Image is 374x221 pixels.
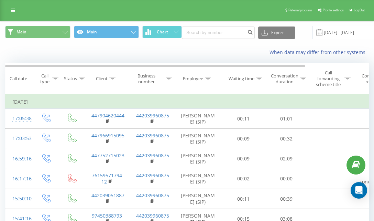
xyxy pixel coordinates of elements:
[258,27,295,39] button: Export
[174,149,222,169] td: [PERSON_NAME] (SIP)
[12,132,26,145] div: 17:03:53
[136,112,169,119] a: 442039960875
[265,129,308,149] td: 00:32
[222,169,265,189] td: 00:02
[16,29,26,35] span: Main
[91,112,124,119] a: 447904620444
[129,73,164,85] div: Business number
[10,76,27,82] div: Call date
[5,26,70,38] button: Main
[183,76,203,82] div: Employee
[136,192,169,199] a: 442039960875
[136,172,169,179] a: 442039960875
[91,132,124,139] a: 447966915095
[12,112,26,125] div: 17:05:38
[174,169,222,189] td: [PERSON_NAME] (SIP)
[39,73,51,85] div: Call type
[265,189,308,209] td: 00:39
[136,132,169,139] a: 442039960875
[74,26,139,38] button: Main
[12,152,26,166] div: 16:59:16
[222,189,265,209] td: 00:11
[351,182,367,199] div: Open Intercom Messenger
[136,152,169,159] a: 442039960875
[265,149,308,169] td: 02:09
[12,172,26,186] div: 16:17:16
[136,212,169,219] a: 442039960875
[354,8,365,12] span: Log Out
[222,109,265,129] td: 00:11
[157,30,168,34] span: Chart
[323,8,344,12] span: Profile settings
[174,129,222,149] td: [PERSON_NAME] (SIP)
[12,192,26,206] div: 15:50:10
[174,109,222,129] td: [PERSON_NAME] (SIP)
[222,129,265,149] td: 00:09
[229,76,254,82] div: Waiting time
[271,73,298,85] div: Conversation duration
[91,152,124,159] a: 447752715023
[269,49,369,55] a: When data may differ from other systems
[92,212,122,219] a: 97450388793
[64,76,77,82] div: Status
[265,169,308,189] td: 00:00
[222,149,265,169] td: 00:09
[96,76,108,82] div: Client
[91,192,124,199] a: 442039051887
[265,109,308,129] td: 01:01
[142,26,182,38] button: Chart
[314,70,343,87] div: Call forwarding scheme title
[174,189,222,209] td: [PERSON_NAME] (SIP)
[182,27,255,39] input: Search by number
[288,8,312,12] span: Referral program
[92,172,122,185] a: 7615957179412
